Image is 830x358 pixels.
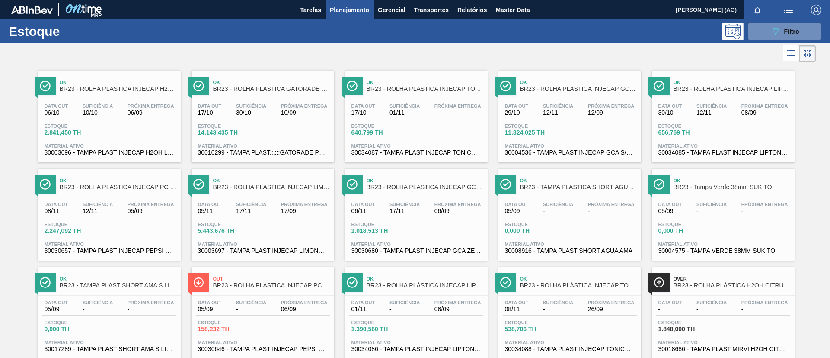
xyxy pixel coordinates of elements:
[505,300,529,305] span: Data out
[543,300,573,305] span: Suficiência
[658,326,719,332] span: 1.848,000 TH
[588,202,635,207] span: Próxima Entrega
[193,277,204,288] img: Ícone
[500,81,511,91] img: Ícone
[45,320,105,325] span: Estoque
[674,276,790,281] span: Over
[367,80,483,85] span: Ok
[658,123,719,129] span: Estoque
[198,346,328,352] span: 30030646 - TAMPA PLAST INJECAP PEPSI ZERO NIV24
[45,110,68,116] span: 06/10
[9,26,138,36] h1: Estoque
[128,202,174,207] span: Próxima Entrega
[645,162,799,261] a: ÍconeOkBR23 - Tampa Verde 38mm SUKITOData out05/09Suficiência-Próxima Entrega-Estoque0,000 THMate...
[674,282,790,289] span: BR23 - ROLHA PLÁSTICA H2OH CITRUS SHORT S/ LINER
[347,179,358,190] img: Ícone
[45,228,105,234] span: 2.247,092 TH
[281,300,328,305] span: Próxima Entrega
[83,208,113,214] span: 12/11
[658,110,682,116] span: 30/10
[351,346,481,352] span: 30034086 - TAMPA PLAST INJECAP LIPTON ZERO S/LINER
[45,202,68,207] span: Data out
[367,178,483,183] span: Ok
[658,248,788,254] span: 30004575 - TAMPA VERDE 38MM SUKITO
[236,103,266,109] span: Suficiência
[389,208,420,214] span: 17/11
[198,149,328,156] span: 30010299 - TAMPA PLAST.;.;;;GATORADE PET500;
[198,242,328,247] span: Material ativo
[505,110,529,116] span: 29/10
[543,103,573,109] span: Suficiência
[658,320,719,325] span: Estoque
[281,306,328,313] span: 06/09
[45,143,174,148] span: Material ativo
[658,129,719,136] span: 656,769 TH
[543,306,573,313] span: -
[520,276,637,281] span: Ok
[658,208,682,214] span: 05/09
[492,64,645,162] a: ÍconeOkBR23 - ROLHA PLÁSTICA INJECAP GCA SHORTData out29/10Suficiência12/11Próxima Entrega12/09Es...
[389,300,420,305] span: Suficiência
[60,86,176,92] span: BR23 - ROLHA PLÁSTICA INJECAP H2OH SHORT
[696,110,727,116] span: 12/11
[198,300,222,305] span: Data out
[741,208,788,214] span: -
[543,110,573,116] span: 12/11
[351,248,481,254] span: 30030680 - TAMPA PLAST INJECAP GCA ZERO NIV24
[505,340,635,345] span: Material ativo
[799,45,816,62] div: Visão em Cards
[128,300,174,305] span: Próxima Entrega
[696,306,727,313] span: -
[60,178,176,183] span: Ok
[434,110,481,116] span: -
[198,202,222,207] span: Data out
[505,208,529,214] span: 05/09
[281,110,328,116] span: 10/09
[505,320,565,325] span: Estoque
[213,282,330,289] span: BR23 - ROLHA PLÁSTICA INJECAP PC ZERO SHORT
[213,276,330,281] span: Out
[351,340,481,345] span: Material ativo
[492,162,645,261] a: ÍconeOkBR23 - TAMPA PLÁSTICA SHORT ÁGUA AMAData out05/09Suficiência-Próxima Entrega-Estoque0,000 ...
[654,277,664,288] img: Ícone
[351,143,481,148] span: Material ativo
[351,110,375,116] span: 17/10
[351,320,412,325] span: Estoque
[520,86,637,92] span: BR23 - ROLHA PLÁSTICA INJECAP GCA SHORT
[588,306,635,313] span: 26/09
[193,81,204,91] img: Ícone
[696,300,727,305] span: Suficiência
[45,222,105,227] span: Estoque
[185,162,338,261] a: ÍconeOkBR23 - ROLHA PLÁSTICA INJECAP LIMONETO SHORTData out05/11Suficiência17/11Próxima Entrega17...
[338,162,492,261] a: ÍconeOkBR23 - ROLHA PLÁSTICA INJECAP GCA ZERO SHORTData out06/11Suficiência17/11Próxima Entrega06...
[658,143,788,148] span: Material ativo
[674,80,790,85] span: Ok
[505,202,529,207] span: Data out
[351,326,412,332] span: 1.390,560 TH
[198,208,222,214] span: 05/11
[45,149,174,156] span: 30003696 - TAMPA PLAST INJECAP H2OH LIMAO S/LINER
[674,178,790,183] span: Ok
[300,5,321,15] span: Tarefas
[351,202,375,207] span: Data out
[60,276,176,281] span: Ok
[45,129,105,136] span: 2.841,450 TH
[128,103,174,109] span: Próxima Entrega
[351,242,481,247] span: Material ativo
[351,306,375,313] span: 01/11
[11,6,53,14] img: TNhmsLtSVTkK8tSr43FrP2fwEKptu5GPRR3wAAAABJRU5ErkJggg==
[198,143,328,148] span: Material ativo
[45,340,174,345] span: Material ativo
[185,64,338,162] a: ÍconeOkBR23 - ROLHA PLÁSTICA GATORADE NORMALData out17/10Suficiência30/10Próxima Entrega10/09Esto...
[505,222,565,227] span: Estoque
[330,5,369,15] span: Planejamento
[32,64,185,162] a: ÍconeOkBR23 - ROLHA PLÁSTICA INJECAP H2OH SHORTData out06/10Suficiência10/10Próxima Entrega06/09E...
[236,110,266,116] span: 30/10
[347,277,358,288] img: Ícone
[128,208,174,214] span: 05/09
[658,202,682,207] span: Data out
[505,248,635,254] span: 30008916 - TAMPA PLAST SHORT AGUA AMA
[45,103,68,109] span: Data out
[588,300,635,305] span: Próxima Entrega
[83,306,113,313] span: -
